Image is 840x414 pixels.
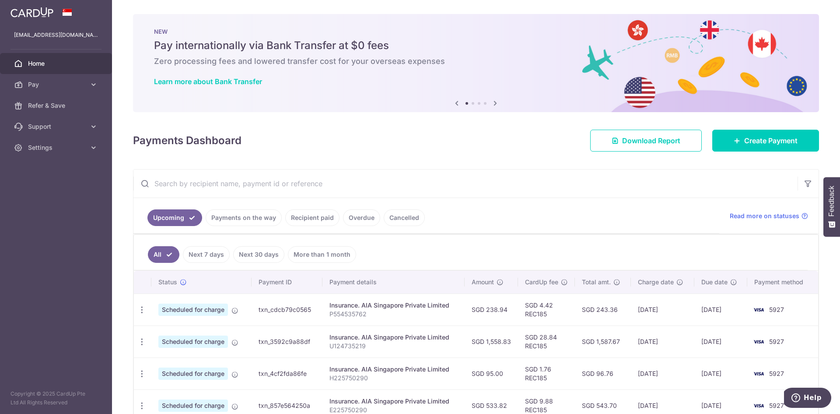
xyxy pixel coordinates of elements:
span: Home [28,59,86,68]
td: [DATE] [694,357,747,389]
span: Refer & Save [28,101,86,110]
td: SGD 1,587.67 [575,326,631,357]
img: Bank Card [750,400,767,411]
span: Scheduled for charge [158,336,228,348]
td: [DATE] [694,326,747,357]
td: txn_4cf2fda86fe [252,357,322,389]
td: txn_3592c9a88df [252,326,322,357]
h6: Zero processing fees and lowered transfer cost for your overseas expenses [154,56,798,67]
div: Insurance. AIA Singapore Private Limited [329,365,458,374]
img: Bank Card [750,336,767,347]
span: Amount [472,278,494,287]
a: Next 7 days [183,246,230,263]
span: Charge date [638,278,674,287]
p: U124735219 [329,342,458,350]
td: SGD 1,558.83 [465,326,518,357]
span: 5927 [769,370,784,377]
span: Scheduled for charge [158,368,228,380]
a: Overdue [343,209,380,226]
img: Bank transfer banner [133,14,819,112]
img: CardUp [10,7,53,18]
span: Download Report [622,135,680,146]
h4: Payments Dashboard [133,133,241,149]
span: Settings [28,143,86,152]
span: 5927 [769,306,784,313]
td: SGD 1.76 REC185 [518,357,575,389]
td: SGD 28.84 REC185 [518,326,575,357]
span: Read more on statuses [730,212,799,220]
td: SGD 238.94 [465,294,518,326]
th: Payment ID [252,271,322,294]
span: Due date [701,278,728,287]
a: Upcoming [147,209,202,226]
td: SGD 96.76 [575,357,631,389]
p: [EMAIL_ADDRESS][DOMAIN_NAME] [14,31,98,39]
span: 5927 [769,402,784,409]
td: [DATE] [631,294,694,326]
span: Scheduled for charge [158,304,228,316]
td: SGD 4.42 REC185 [518,294,575,326]
a: Recipient paid [285,209,339,226]
a: Read more on statuses [730,212,808,220]
span: Pay [28,80,86,89]
span: Feedback [828,186,836,216]
span: Scheduled for charge [158,400,228,412]
a: All [148,246,179,263]
span: 5927 [769,338,784,345]
div: Insurance. AIA Singapore Private Limited [329,301,458,310]
span: Support [28,122,86,131]
a: Download Report [590,130,702,152]
th: Payment details [322,271,465,294]
a: Create Payment [712,130,819,152]
span: Create Payment [744,135,798,146]
td: [DATE] [631,326,694,357]
div: Insurance. AIA Singapore Private Limited [329,397,458,406]
a: Learn more about Bank Transfer [154,77,262,86]
td: SGD 243.36 [575,294,631,326]
a: Payments on the way [206,209,282,226]
td: txn_cdcb79c0565 [252,294,322,326]
button: Feedback - Show survey [823,177,840,237]
img: Bank Card [750,304,767,315]
a: Cancelled [384,209,425,226]
p: P554535762 [329,310,458,318]
span: Total amt. [582,278,611,287]
a: More than 1 month [288,246,356,263]
td: [DATE] [631,357,694,389]
th: Payment method [747,271,818,294]
div: Insurance. AIA Singapore Private Limited [329,333,458,342]
a: Next 30 days [233,246,284,263]
h5: Pay internationally via Bank Transfer at $0 fees [154,39,798,53]
td: SGD 95.00 [465,357,518,389]
iframe: Opens a widget where you can find more information [784,388,831,410]
span: CardUp fee [525,278,558,287]
td: [DATE] [694,294,747,326]
span: Status [158,278,177,287]
input: Search by recipient name, payment id or reference [133,170,798,198]
p: NEW [154,28,798,35]
p: H225750290 [329,374,458,382]
img: Bank Card [750,368,767,379]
